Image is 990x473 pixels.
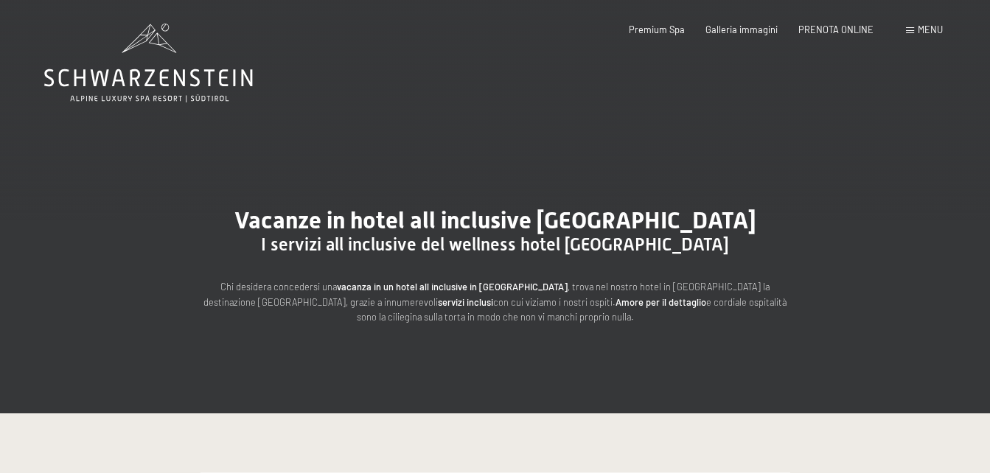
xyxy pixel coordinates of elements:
span: I servizi all inclusive del wellness hotel [GEOGRAPHIC_DATA] [261,234,729,255]
span: Menu [918,24,943,35]
strong: Amore per il dettaglio [616,296,706,308]
a: Galleria immagini [705,24,778,35]
strong: vacanza in un hotel all inclusive in [GEOGRAPHIC_DATA] [337,281,568,292]
a: Premium Spa [629,24,685,35]
span: Vacanze in hotel all inclusive [GEOGRAPHIC_DATA] [234,206,756,234]
strong: servizi inclusi [438,296,493,308]
a: PRENOTA ONLINE [798,24,874,35]
p: Chi desidera concedersi una , trova nel nostro hotel in [GEOGRAPHIC_DATA] la destinazione [GEOGRA... [201,279,790,324]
